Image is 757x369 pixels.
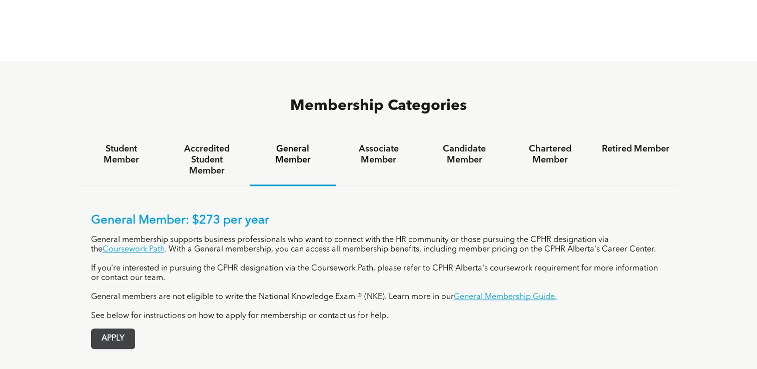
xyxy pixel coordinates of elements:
[88,143,155,165] h4: Student Member
[92,329,135,348] span: APPLY
[91,328,135,349] a: APPLY
[259,143,326,165] h4: General Member
[91,292,666,302] p: General members are not eligible to write the National Knowledge Exam ® (NKE). Learn more in our
[103,245,165,253] a: Coursework Path
[91,264,666,283] p: If you're interested in pursuing the CPHR designation via the Coursework Path, please refer to CP...
[602,143,669,154] h4: Retired Member
[91,311,666,321] p: See below for instructions on how to apply for membership or contact us for help.
[173,143,241,176] h4: Accredited Student Member
[290,98,467,113] span: Membership Categories
[454,293,557,301] a: General Membership Guide.
[516,143,584,165] h4: Chartered Member
[345,143,412,165] h4: Associate Member
[91,235,666,254] p: General membership supports business professionals who want to connect with the HR community or t...
[91,213,666,228] p: General Member: $273 per year
[430,143,498,165] h4: Candidate Member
